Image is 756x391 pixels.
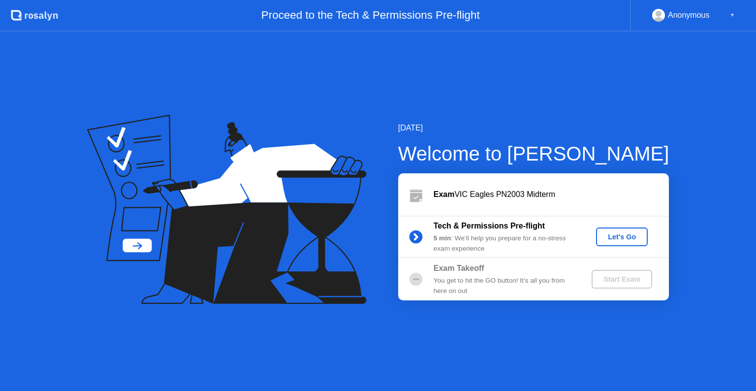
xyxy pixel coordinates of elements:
div: : We’ll help you prepare for a no-stress exam experience [434,233,575,254]
b: Exam [434,190,455,198]
div: Start Exam [596,275,648,283]
div: [DATE] [398,122,669,134]
b: Tech & Permissions Pre-flight [434,222,545,230]
button: Start Exam [592,270,652,289]
div: ▼ [730,9,735,22]
b: 5 min [434,234,451,242]
div: You get to hit the GO button! It’s all you from here on out [434,276,575,296]
div: VIC Eagles PN2003 Midterm [434,189,669,200]
b: Exam Takeoff [434,264,484,272]
div: Let's Go [600,233,644,241]
div: Welcome to [PERSON_NAME] [398,139,669,168]
button: Let's Go [596,228,648,246]
div: Anonymous [668,9,710,22]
